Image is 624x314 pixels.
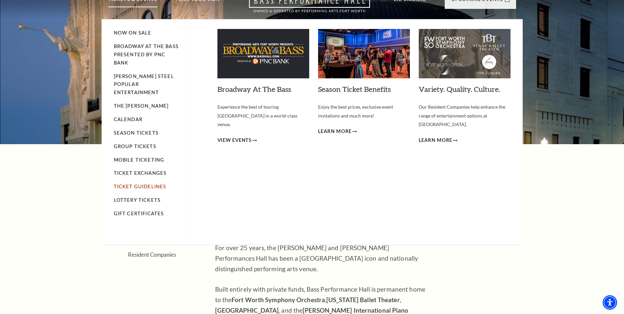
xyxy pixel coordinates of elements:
[114,197,161,203] a: Lottery Tickets
[419,85,500,93] a: Variety. Quality. Culture.
[114,43,179,65] a: Broadway At The Bass presented by PNC Bank
[326,296,400,303] strong: [US_STATE] Ballet Theater
[114,184,166,189] a: Ticket Guidelines
[114,157,164,163] a: Mobile Ticketing
[318,127,357,136] a: Learn More Season Ticket Benefits
[217,136,257,144] a: View Events
[232,296,325,303] strong: Fort Worth Symphony Orchestra
[318,85,391,93] a: Season Ticket Benefits
[114,144,156,149] a: Group Tickets
[114,117,142,122] a: Calendar
[318,103,410,120] p: Enjoy the best prices, exclusive event invitations and much more!
[215,306,279,314] strong: [GEOGRAPHIC_DATA]
[114,30,152,36] a: Now On Sale
[217,103,309,129] p: Experience the best of touring [GEOGRAPHIC_DATA] in a world-class venue.
[114,73,174,95] a: [PERSON_NAME] Steel Popular Entertainment
[419,136,458,144] a: Learn More Variety. Quality. Culture.
[217,136,252,144] span: View Events
[114,130,159,136] a: Season Tickets
[419,136,453,144] span: Learn More
[128,251,176,258] a: Resident Companies
[419,29,511,78] img: Variety. Quality. Culture.
[318,29,410,78] img: Season Ticket Benefits
[419,103,511,129] p: Our Resident Companies help enhance the range of entertainment options at [GEOGRAPHIC_DATA].
[215,243,429,274] p: For over 25 years, the [PERSON_NAME] and [PERSON_NAME] Performances Hall has been a [GEOGRAPHIC_D...
[217,85,291,93] a: Broadway At The Bass
[114,211,164,216] a: Gift Certificates
[603,295,617,310] div: Accessibility Menu
[217,29,309,78] img: Broadway At The Bass
[318,127,352,136] span: Learn More
[114,170,167,176] a: Ticket Exchanges
[114,103,169,109] a: The [PERSON_NAME]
